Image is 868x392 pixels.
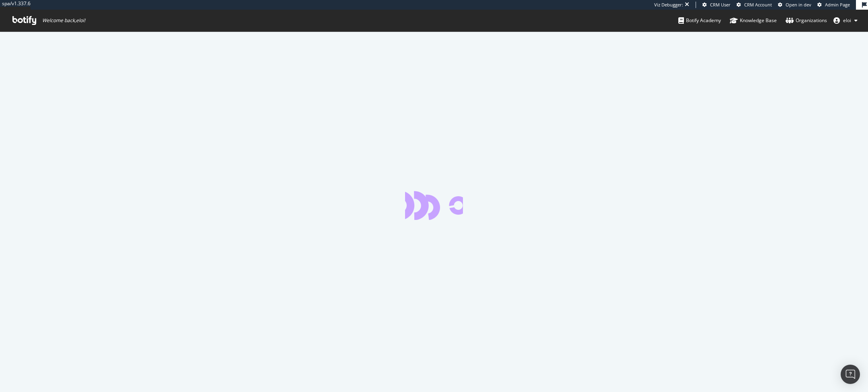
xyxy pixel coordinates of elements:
[825,2,850,8] span: Admin Page
[817,2,850,8] a: Admin Page
[778,2,811,8] a: Open in dev
[786,10,827,31] a: Organizations
[678,16,721,25] div: Botify Academy
[786,2,811,8] span: Open in dev
[730,16,777,25] div: Knowledge Base
[710,2,731,8] span: CRM User
[730,10,777,31] a: Knowledge Base
[702,2,731,8] a: CRM User
[405,191,463,220] div: animation
[42,17,85,24] span: Welcome back, eloi !
[654,2,683,8] div: Viz Debugger:
[841,365,860,384] div: Open Intercom Messenger
[786,16,827,25] div: Organizations
[827,14,864,27] button: eloi
[744,2,772,8] span: CRM Account
[678,10,721,31] a: Botify Academy
[843,17,851,24] span: eloi
[737,2,772,8] a: CRM Account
